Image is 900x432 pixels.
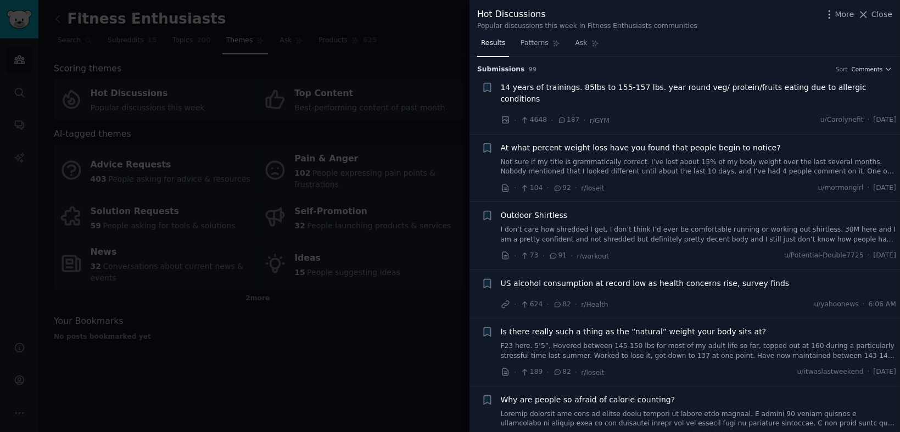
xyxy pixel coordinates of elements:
[514,250,516,262] span: ·
[858,9,892,20] button: Close
[581,369,604,377] span: r/loseit
[869,300,896,310] span: 6:06 AM
[501,409,897,429] a: Loremip dolorsit ame cons ad elitse doeiu tempori ut labore etdo magnaal. E admini 90 veniam quis...
[835,9,854,20] span: More
[575,38,588,48] span: Ask
[553,183,571,193] span: 92
[818,183,864,193] span: u/mormongirl
[571,250,573,262] span: ·
[477,8,697,21] div: Hot Discussions
[814,300,859,310] span: u/yahoonews
[852,65,883,73] span: Comments
[501,394,675,406] a: Why are people so afraid of calorie counting?
[868,115,870,125] span: ·
[477,35,509,57] a: Results
[520,183,543,193] span: 104
[546,182,549,194] span: ·
[797,367,864,377] span: u/itwaslastweekend
[520,115,547,125] span: 4648
[520,251,538,261] span: 73
[501,225,897,244] a: I don’t care how shredded I get, I don’t think I’d ever be comfortable running or working out shi...
[477,65,525,75] span: Submission s
[874,367,896,377] span: [DATE]
[590,117,610,125] span: r/GYM
[551,115,553,126] span: ·
[501,142,781,154] a: At what percent weight loss have you found that people begin to notice?
[514,299,516,310] span: ·
[553,300,571,310] span: 82
[501,82,897,105] a: 14 years of trainings. 85lbs to 155-157 lbs. year round veg/ protein/fruits eating due to allergi...
[501,158,897,177] a: Not sure if my title is grammatically correct. I’ve lost about 15% of my body weight over the las...
[868,183,870,193] span: ·
[820,115,864,125] span: u/Carolynefit
[575,182,577,194] span: ·
[874,251,896,261] span: [DATE]
[575,299,577,310] span: ·
[874,183,896,193] span: [DATE]
[572,35,603,57] a: Ask
[868,367,870,377] span: ·
[520,300,543,310] span: 624
[520,367,543,377] span: 189
[543,250,545,262] span: ·
[546,367,549,378] span: ·
[521,38,548,48] span: Patterns
[501,210,568,221] a: Outdoor Shirtless
[784,251,864,261] span: u/Potential-Double7725
[553,367,571,377] span: 82
[575,367,577,378] span: ·
[863,300,865,310] span: ·
[557,115,580,125] span: 187
[517,35,563,57] a: Patterns
[874,115,896,125] span: [DATE]
[824,9,854,20] button: More
[549,251,567,261] span: 91
[501,341,897,361] a: F23 here. 5’5”, Hovered between 145-150 lbs for most of my adult life so far, topped out at 160 d...
[581,184,604,192] span: r/loseit
[546,299,549,310] span: ·
[871,9,892,20] span: Close
[481,38,505,48] span: Results
[501,278,790,289] a: US alcohol consumption at record low as health concerns rise, survey finds
[583,115,585,126] span: ·
[514,182,516,194] span: ·
[477,21,697,31] div: Popular discussions this week in Fitness Enthusiasts communities
[836,65,848,73] div: Sort
[852,65,892,73] button: Comments
[581,301,608,308] span: r/Health
[577,253,609,260] span: r/workout
[514,367,516,378] span: ·
[514,115,516,126] span: ·
[868,251,870,261] span: ·
[501,326,767,338] a: Is there really such a thing as the “natural” weight your body sits at?
[529,66,537,72] span: 99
